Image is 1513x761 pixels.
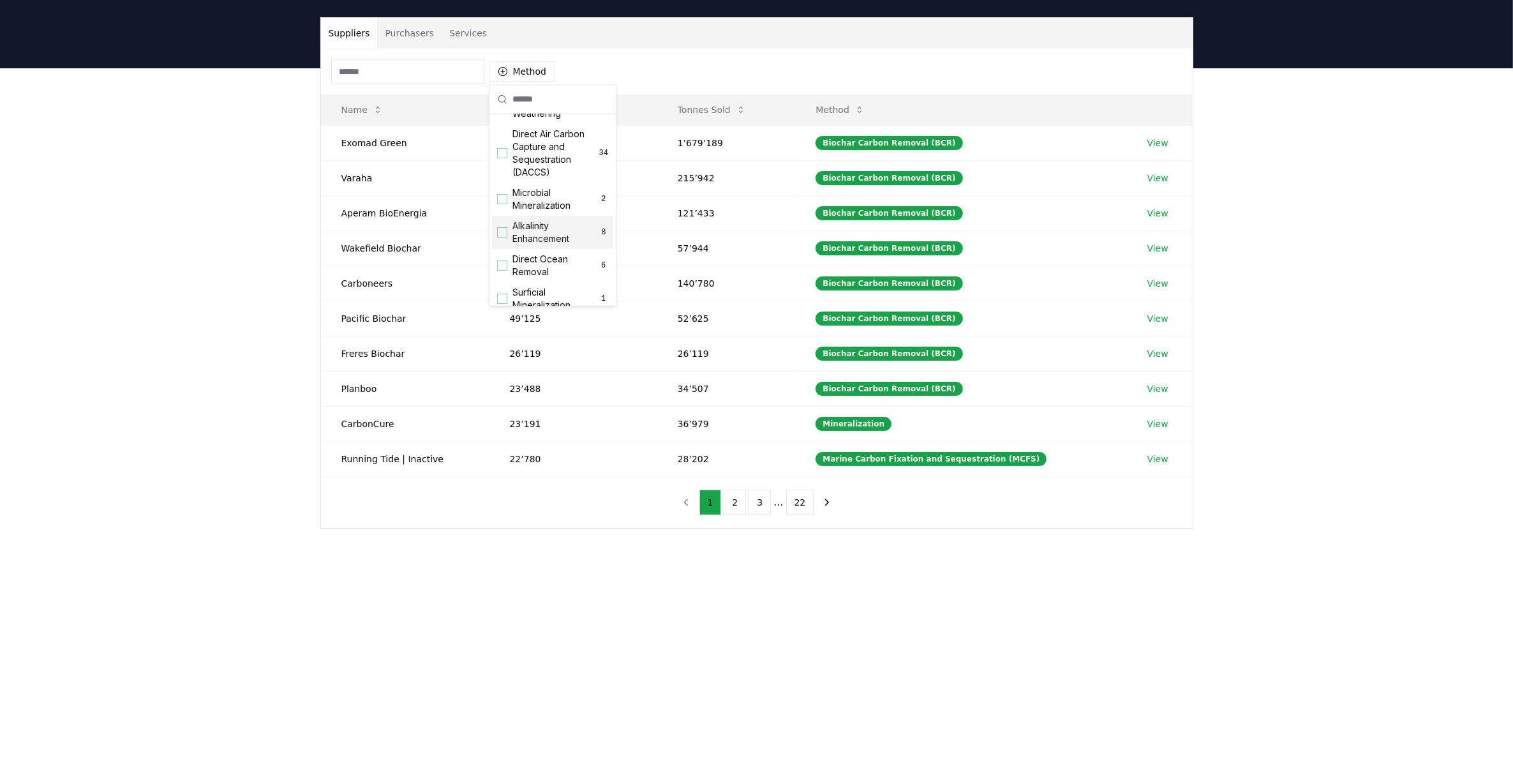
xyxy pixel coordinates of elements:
td: 121’433 [657,195,796,230]
button: Services [442,18,495,49]
span: 6 [599,260,609,271]
div: Biochar Carbon Removal (BCR) [816,171,962,185]
td: 57’944 [657,230,796,266]
a: View [1147,277,1168,290]
span: 34 [599,148,608,158]
a: View [1147,207,1168,220]
td: CarbonCure [321,406,489,441]
button: Purchasers [377,18,442,49]
td: 26’119 [657,336,796,371]
button: 3 [749,490,771,515]
td: 140’780 [657,266,796,301]
a: View [1147,453,1168,465]
button: Method [489,61,555,82]
a: View [1147,382,1168,395]
div: Biochar Carbon Removal (BCR) [816,312,962,326]
td: 49’125 [489,301,657,336]
button: 2 [724,490,746,515]
button: Tonnes Sold [667,97,756,123]
td: Exomad Green [321,125,489,160]
td: Running Tide | Inactive [321,441,489,476]
td: 52’625 [657,301,796,336]
a: View [1147,347,1168,360]
span: 8 [599,227,608,237]
td: 26’119 [489,336,657,371]
td: 23’191 [489,406,657,441]
div: Biochar Carbon Removal (BCR) [816,347,962,361]
button: Suppliers [321,18,378,49]
span: 1 [599,294,609,304]
li: ... [773,495,783,510]
div: Biochar Carbon Removal (BCR) [816,206,962,220]
td: Carboneers [321,266,489,301]
div: Marine Carbon Fixation and Sequestration (MCFS) [816,452,1047,466]
td: 28’202 [657,441,796,476]
a: View [1147,137,1168,149]
td: 215’942 [657,160,796,195]
button: next page [816,490,838,515]
span: Surficial Mineralization [512,286,599,312]
td: Planboo [321,371,489,406]
td: 23’488 [489,371,657,406]
span: 2 [599,194,608,204]
span: Alkalinity Enhancement [512,220,599,245]
div: Biochar Carbon Removal (BCR) [816,382,962,396]
a: View [1147,242,1168,255]
button: 22 [786,490,814,515]
span: Microbial Mineralization [512,186,599,212]
div: Biochar Carbon Removal (BCR) [816,136,962,150]
a: View [1147,172,1168,185]
td: Wakefield Biochar [321,230,489,266]
span: Direct Air Carbon Capture and Sequestration (DACCS) [512,128,599,179]
td: Pacific Biochar [321,301,489,336]
a: View [1147,312,1168,325]
td: 34’507 [657,371,796,406]
td: 1’679’189 [657,125,796,160]
div: Biochar Carbon Removal (BCR) [816,276,962,290]
td: Varaha [321,160,489,195]
button: Method [805,97,875,123]
a: View [1147,418,1168,430]
td: 36’979 [657,406,796,441]
button: Name [331,97,393,123]
td: 22’780 [489,441,657,476]
button: 1 [699,490,722,515]
span: Direct Ocean Removal [512,253,599,278]
div: Mineralization [816,417,891,431]
td: Freres Biochar [321,336,489,371]
td: Aperam BioEnergia [321,195,489,230]
div: Biochar Carbon Removal (BCR) [816,241,962,255]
